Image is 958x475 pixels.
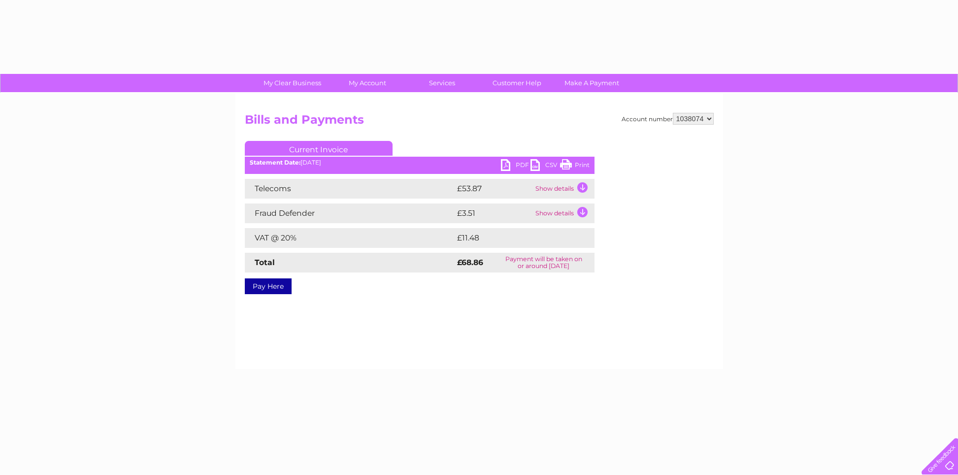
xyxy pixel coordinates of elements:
td: VAT @ 20% [245,228,455,248]
a: Customer Help [476,74,558,92]
td: £11.48 [455,228,573,248]
a: Current Invoice [245,141,393,156]
div: [DATE] [245,159,595,166]
strong: £68.86 [457,258,483,267]
a: CSV [530,159,560,173]
a: My Clear Business [252,74,333,92]
td: Fraud Defender [245,204,455,223]
a: My Account [327,74,408,92]
h2: Bills and Payments [245,113,714,132]
div: Account number [622,113,714,125]
a: Services [401,74,483,92]
a: Pay Here [245,278,292,294]
a: PDF [501,159,530,173]
a: Make A Payment [551,74,632,92]
td: £53.87 [455,179,533,199]
td: Payment will be taken on or around [DATE] [493,253,595,272]
td: £3.51 [455,204,533,223]
td: Show details [533,179,595,199]
a: Print [560,159,590,173]
strong: Total [255,258,275,267]
b: Statement Date: [250,159,300,166]
td: Show details [533,204,595,223]
td: Telecoms [245,179,455,199]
